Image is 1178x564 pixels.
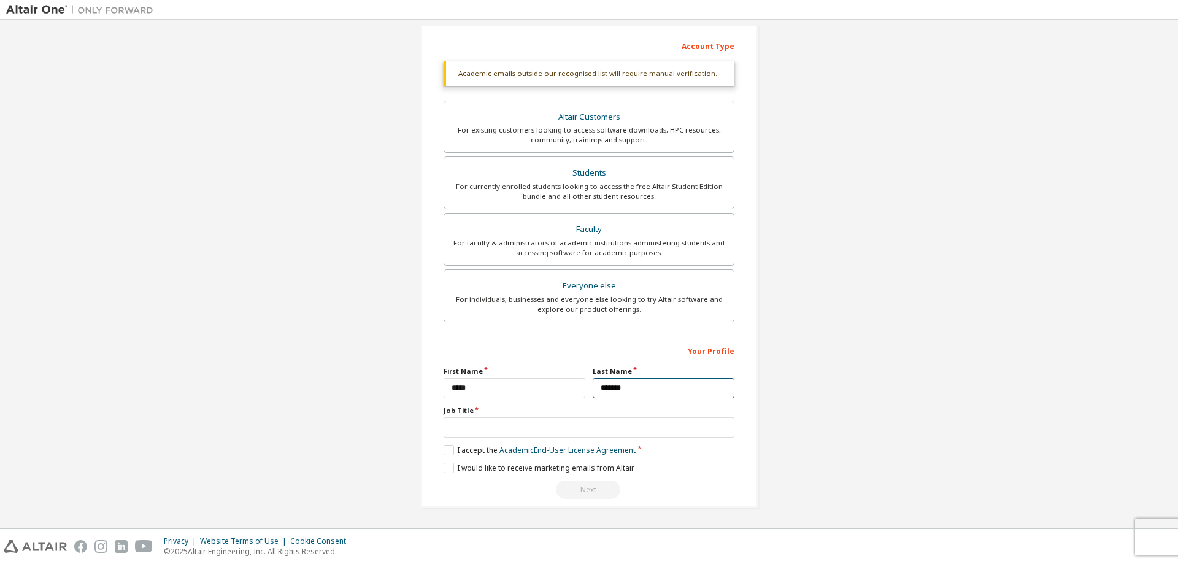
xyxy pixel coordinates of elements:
label: Last Name [593,366,734,376]
label: I would like to receive marketing emails from Altair [444,463,634,473]
div: Privacy [164,536,200,546]
div: Account Type [444,36,734,55]
img: Altair One [6,4,160,16]
img: linkedin.svg [115,540,128,553]
img: youtube.svg [135,540,153,553]
div: Faculty [452,221,726,238]
div: Altair Customers [452,109,726,126]
div: For existing customers looking to access software downloads, HPC resources, community, trainings ... [452,125,726,145]
div: Website Terms of Use [200,536,290,546]
label: First Name [444,366,585,376]
img: altair_logo.svg [4,540,67,553]
div: Read and acccept EULA to continue [444,481,734,499]
div: For currently enrolled students looking to access the free Altair Student Edition bundle and all ... [452,182,726,201]
div: Cookie Consent [290,536,353,546]
div: For faculty & administrators of academic institutions administering students and accessing softwa... [452,238,726,258]
div: Your Profile [444,341,734,360]
img: instagram.svg [94,540,107,553]
label: Job Title [444,406,734,415]
p: © 2025 Altair Engineering, Inc. All Rights Reserved. [164,546,353,557]
div: Everyone else [452,277,726,295]
label: I accept the [444,445,636,455]
img: facebook.svg [74,540,87,553]
div: Academic emails outside our recognised list will require manual verification. [444,61,734,86]
a: Academic End-User License Agreement [499,445,636,455]
div: Students [452,164,726,182]
div: For individuals, businesses and everyone else looking to try Altair software and explore our prod... [452,295,726,314]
